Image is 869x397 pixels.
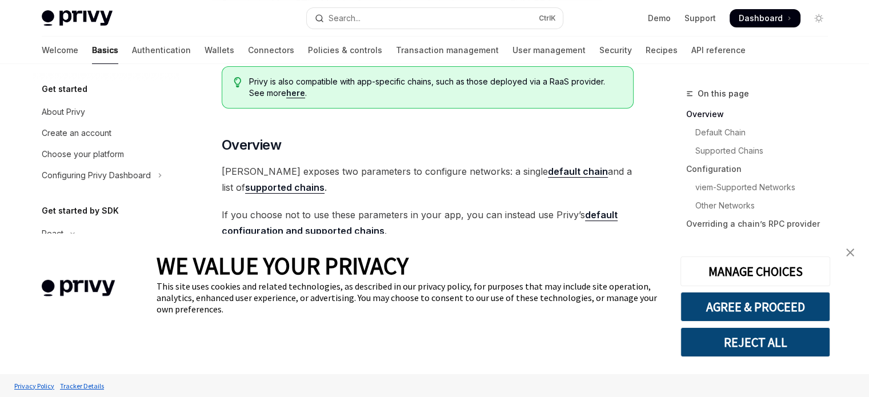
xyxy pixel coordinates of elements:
a: Configuration [686,160,837,178]
span: Privy is also compatible with app-specific chains, such as those deployed via a RaaS provider. Se... [249,76,621,99]
span: Dashboard [739,13,783,24]
a: Dashboard [730,9,800,27]
a: Authentication [132,37,191,64]
a: Choose your platform [33,144,179,165]
a: Default Configuration [686,233,837,251]
button: REJECT ALL [680,327,830,357]
a: Privacy Policy [11,376,57,396]
div: React [42,227,63,240]
div: This site uses cookies and related technologies, as described in our privacy policy, for purposes... [157,280,663,315]
button: Open search [307,8,563,29]
div: Choose your platform [42,147,124,161]
button: Toggle Configuring Privy Dashboard section [33,165,179,186]
a: Other Networks [686,197,837,215]
span: If you choose not to use these parameters in your app, you can instead use Privy’s . [222,207,634,239]
button: AGREE & PROCEED [680,292,830,322]
strong: default chain [548,166,608,177]
div: About Privy [42,105,85,119]
a: Transaction management [396,37,499,64]
span: WE VALUE YOUR PRIVACY [157,251,409,280]
a: Default Chain [686,123,837,142]
img: close banner [846,248,854,256]
a: default chain [548,166,608,178]
img: company logo [17,263,139,313]
span: [PERSON_NAME] exposes two parameters to configure networks: a single and a list of . [222,163,634,195]
strong: supported chains [245,182,325,193]
a: close banner [839,241,862,264]
button: MANAGE CHOICES [680,256,830,286]
button: Toggle React section [33,223,179,244]
a: Connectors [248,37,294,64]
a: Tracker Details [57,376,107,396]
a: Supported Chains [686,142,837,160]
a: Basics [92,37,118,64]
span: Overview [222,136,281,154]
button: Toggle dark mode [810,9,828,27]
a: Demo [648,13,671,24]
div: Search... [329,11,361,25]
h5: Get started by SDK [42,204,119,218]
a: User management [512,37,586,64]
a: Security [599,37,632,64]
a: viem-Supported Networks [686,178,837,197]
div: Configuring Privy Dashboard [42,169,151,182]
a: Policies & controls [308,37,382,64]
a: Wallets [205,37,234,64]
a: Overriding a chain’s RPC provider [686,215,837,233]
span: On this page [698,87,749,101]
a: Support [684,13,716,24]
a: API reference [691,37,746,64]
a: Create an account [33,123,179,143]
a: here [286,88,305,98]
div: Create an account [42,126,111,140]
a: Recipes [646,37,678,64]
h5: Get started [42,82,87,96]
a: Welcome [42,37,78,64]
a: supported chains [245,182,325,194]
a: About Privy [33,102,179,122]
a: Overview [686,105,837,123]
span: Ctrl K [539,14,556,23]
img: light logo [42,10,113,26]
svg: Tip [234,77,242,87]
